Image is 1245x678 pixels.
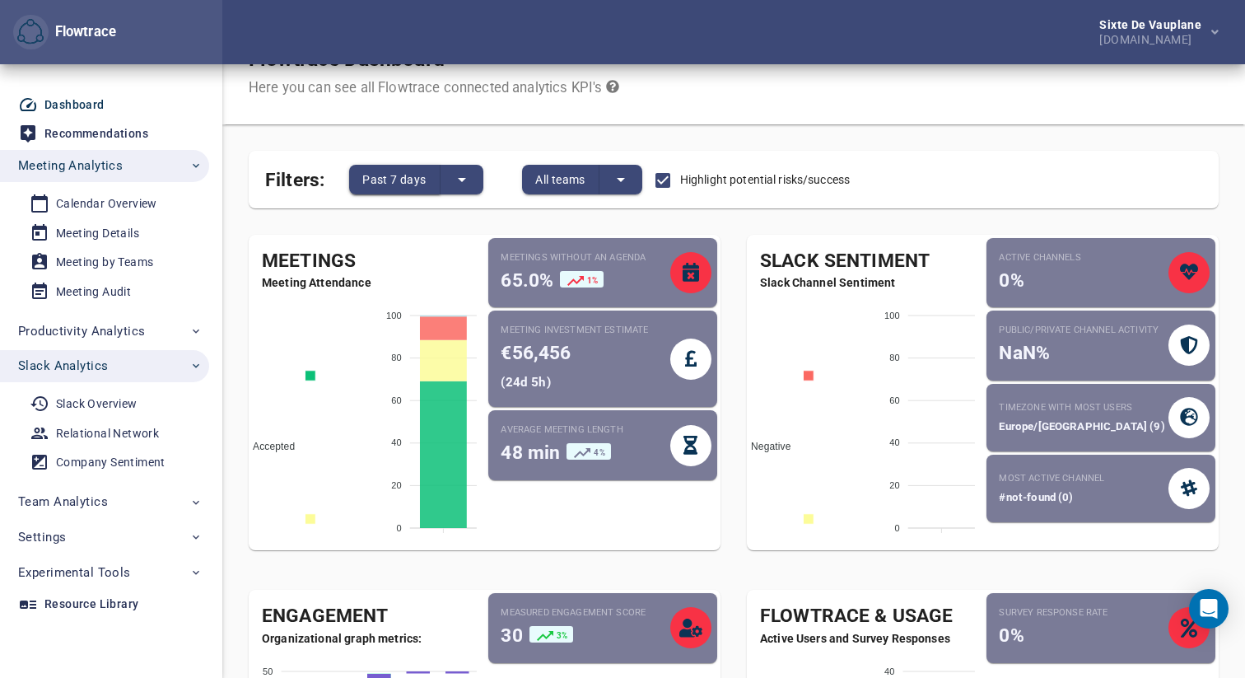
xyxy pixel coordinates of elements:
[249,630,484,647] span: Organizational graph metrics:
[44,594,138,615] div: Resource Library
[249,248,484,275] div: Meetings
[18,562,131,583] span: Experimental Tools
[18,491,108,512] span: Team Analytics
[999,491,1073,503] span: #not-found (0)
[680,171,850,189] span: Highlight potential risks/success
[747,274,982,291] span: Slack Channel Sentiment
[56,394,138,414] div: Slack Overview
[18,526,66,548] span: Settings
[18,155,123,176] span: Meeting Analytics
[362,170,426,189] span: Past 7 days
[747,603,982,630] div: Flowtrace & Usage
[501,375,551,390] span: ( 24d 5h )
[895,523,900,533] tspan: 0
[1073,14,1232,50] button: Sixte de Vauplane[DOMAIN_NAME]
[747,248,982,275] div: Slack Sentiment
[594,448,604,457] span: 4%
[522,165,599,194] button: All teams
[999,401,1168,414] small: Timezone with most users
[1099,30,1208,45] div: [DOMAIN_NAME]
[501,324,670,337] small: Meeting investment estimate
[1099,19,1208,30] div: Sixte de Vauplane
[18,320,145,342] span: Productivity Analytics
[999,324,1168,337] small: Public/private Channel Activity
[13,15,116,50] div: Flowtrace
[56,423,159,444] div: Relational Network
[999,624,1024,647] span: 0%
[999,251,1168,264] small: Active Channels
[501,624,523,647] span: 30
[391,395,402,405] tspan: 60
[535,170,585,189] span: All teams
[522,165,642,194] div: split button
[44,95,105,115] div: Dashboard
[397,523,402,533] tspan: 0
[56,282,131,302] div: Meeting Audit
[240,441,295,452] span: Accepted
[44,124,148,144] div: Recommendations
[56,194,157,214] div: Calendar Overview
[889,353,900,362] tspan: 80
[739,441,791,452] span: Negative
[884,311,900,320] tspan: 100
[265,159,324,194] span: Filters:
[999,420,1164,433] span: Europe/[GEOGRAPHIC_DATA] (9)
[249,78,619,98] div: Here you can see all Flowtrace connected analytics KPI's
[263,666,273,676] tspan: 50
[999,472,1168,485] small: Most active channel
[249,47,619,72] h1: Flowtrace Dashboard
[249,603,484,630] div: Engagement
[349,165,483,194] div: split button
[501,606,670,620] small: Measured Engagement Score
[501,342,571,364] span: €56,456
[349,165,440,194] button: Past 7 days
[501,251,670,264] small: Meetings without an agenda
[49,22,116,42] div: Flowtrace
[56,452,166,473] div: Company Sentiment
[501,442,561,464] span: 48 min
[889,480,900,490] tspan: 20
[13,15,49,50] button: Flowtrace
[18,355,108,376] span: Slack Analytics
[17,19,44,45] img: Flowtrace
[747,630,982,647] span: Active Users and Survey Responses
[587,275,598,284] span: 1%
[249,274,484,291] span: Meeting Attendance
[391,480,402,490] tspan: 20
[391,353,402,362] tspan: 80
[999,606,1168,620] small: Survey Response Rate
[56,223,139,244] div: Meeting Details
[56,252,153,273] div: Meeting by Teams
[889,395,900,405] tspan: 60
[884,666,895,676] tspan: 40
[386,311,402,320] tspan: 100
[999,269,1024,292] span: 0%
[557,631,567,640] span: 3%
[889,438,900,448] tspan: 40
[391,438,402,448] tspan: 40
[501,423,670,437] small: Average meeting length
[999,342,1050,364] span: NaN%
[501,269,554,292] span: 65.0%
[1189,589,1229,629] div: Open Intercom Messenger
